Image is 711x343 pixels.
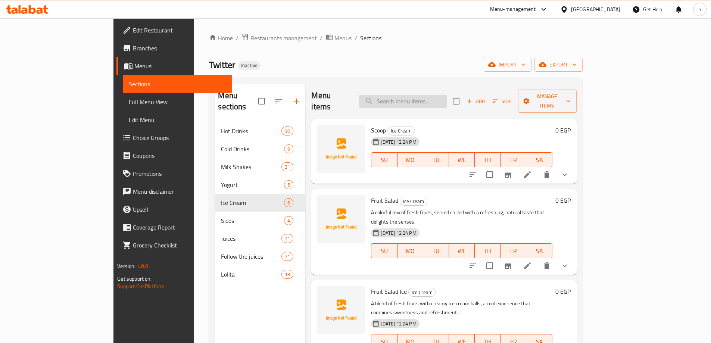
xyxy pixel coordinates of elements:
li: / [236,34,238,43]
span: TH [478,155,498,165]
button: TH [475,243,500,258]
button: delete [538,257,556,275]
img: Fruit Salad Ice [317,286,365,334]
button: Add section [287,92,305,110]
span: Select to update [482,258,498,274]
span: Follow the juices [221,252,281,261]
button: MO [397,152,423,167]
a: Branches [116,39,232,57]
span: Ice Cream [388,127,415,135]
span: Menu disclaimer [133,187,226,196]
div: Sides4 [215,212,305,230]
span: Milk Shakes [221,162,281,171]
span: 13 [282,271,293,278]
div: Ice Cream [400,197,427,206]
span: b [698,5,701,13]
button: Sort [491,96,515,107]
span: Inactive [238,62,261,69]
button: Branch-specific-item [499,166,517,184]
h6: 0 EGP [555,125,571,135]
span: [DATE] 12:24 PM [378,320,419,327]
span: [DATE] 12:24 PM [378,230,419,237]
a: Edit Restaurant [116,21,232,39]
div: Menu-management [490,5,536,14]
a: Choice Groups [116,129,232,147]
span: Sort sections [269,92,287,110]
span: Fruit Salad Ice [371,286,407,297]
button: delete [538,166,556,184]
a: Promotions [116,165,232,183]
span: Scoop [371,125,386,136]
span: Sides [221,216,284,225]
span: 30 [282,128,293,135]
div: Ice Cream [408,288,436,297]
span: Select to update [482,167,498,183]
svg: Show Choices [560,261,569,270]
span: Select all sections [254,93,269,109]
button: MO [397,243,423,258]
div: Cold Drinks9 [215,140,305,158]
div: items [281,252,293,261]
button: FR [500,152,526,167]
span: Edit Menu [129,115,226,124]
span: Add item [464,96,488,107]
a: Menus [325,33,352,43]
button: TU [423,243,449,258]
div: Juices21 [215,230,305,247]
a: Edit menu item [523,261,532,270]
span: Manage items [524,92,570,110]
span: 31 [282,163,293,171]
span: 4 [284,217,293,224]
span: 6 [284,199,293,206]
span: Menus [134,62,226,71]
div: [GEOGRAPHIC_DATA] [571,5,620,13]
span: Coupons [133,151,226,160]
span: SU [374,246,394,256]
button: SA [526,152,552,167]
a: Sections [123,75,232,93]
span: Coverage Report [133,223,226,232]
span: SA [529,246,549,256]
span: Cold Drinks [221,144,284,153]
span: MO [400,155,420,165]
button: sort-choices [464,257,482,275]
span: Edit Restaurant [133,26,226,35]
span: Sections [360,34,381,43]
button: SA [526,243,552,258]
a: Coverage Report [116,218,232,236]
img: Scoop [317,125,365,173]
span: SA [529,155,549,165]
div: Lolita [221,270,281,279]
li: / [355,34,357,43]
span: 1.0.0 [137,261,149,271]
a: Full Menu View [123,93,232,111]
button: Manage items [518,90,576,113]
span: Grocery Checklist [133,241,226,250]
h2: Menu sections [218,90,258,112]
div: items [281,234,293,243]
a: Upsell [116,200,232,218]
span: TU [426,155,446,165]
button: sort-choices [464,166,482,184]
span: 9 [284,146,293,153]
span: 21 [282,253,293,260]
span: TU [426,246,446,256]
button: show more [556,257,574,275]
div: Follow the juices21 [215,247,305,265]
a: Menus [116,57,232,75]
img: Fruit Salad [317,195,365,243]
div: items [284,216,293,225]
span: Sort [493,97,513,106]
p: A blend of fresh fruits with creamy ice cream balls, a cool experience that combines sweetness an... [371,299,552,318]
div: items [284,180,293,189]
span: Add [466,97,486,106]
span: export [540,60,577,69]
nav: Menu sections [215,119,305,286]
button: SU [371,152,397,167]
span: [DATE] 12:24 PM [378,138,419,146]
a: Edit menu item [523,170,532,179]
div: Ice Cream [387,127,415,135]
span: Sections [129,79,226,88]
